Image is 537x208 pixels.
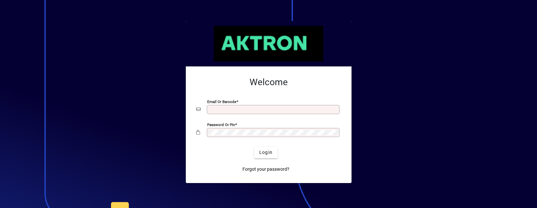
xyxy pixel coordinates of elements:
h2: Welcome [196,77,341,88]
a: Forgot your password? [240,164,292,175]
mat-label: Email or Barcode [207,99,236,104]
span: Forgot your password? [242,166,289,173]
span: Login [259,149,273,156]
button: Login [254,147,278,158]
mat-label: Password or Pin [207,122,235,127]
